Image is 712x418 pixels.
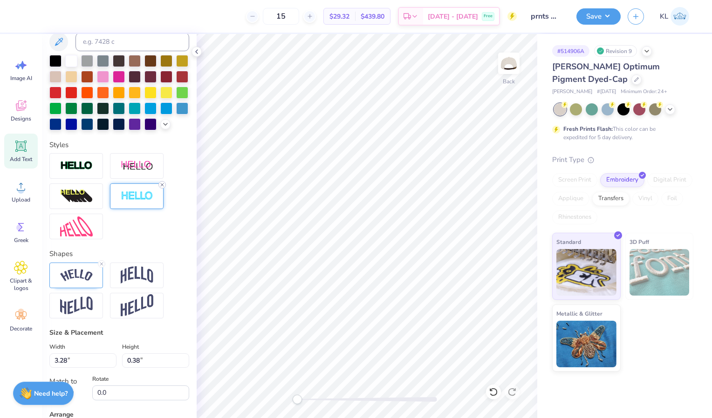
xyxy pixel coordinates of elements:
img: Arc [60,269,93,282]
img: Arch [121,266,153,284]
label: Styles [49,140,68,150]
span: [PERSON_NAME] [552,88,592,96]
img: Standard [556,249,616,296]
div: Revision 9 [594,45,637,57]
img: Metallic & Glitter [556,321,616,367]
span: # [DATE] [597,88,616,96]
div: Transfers [592,192,630,206]
span: Free [484,13,493,20]
span: Clipart & logos [6,277,36,292]
span: KL [660,11,668,22]
div: Rhinestones [552,210,597,224]
span: [DATE] - [DATE] [428,12,478,21]
div: Print Type [552,155,693,165]
div: Foil [661,192,683,206]
span: Add Text [10,155,32,163]
span: Metallic & Glitter [556,309,602,318]
input: – – [263,8,299,25]
img: Free Distort [60,216,93,236]
div: Accessibility label [293,395,302,404]
div: Digital Print [647,173,692,187]
span: Greek [14,236,28,244]
span: $29.32 [329,12,349,21]
strong: Need help? [34,389,68,398]
div: Back [503,77,515,86]
div: Vinyl [632,192,658,206]
div: # 514906A [552,45,589,57]
label: Shapes [49,249,73,259]
img: Shadow [121,160,153,172]
div: Screen Print [552,173,597,187]
img: Stroke [60,161,93,171]
div: This color can be expedited for 5 day delivery. [563,125,678,142]
span: Upload [12,196,30,203]
span: [PERSON_NAME] Optimum Pigment Dyed-Cap [552,61,660,85]
label: Height [122,341,139,352]
div: Applique [552,192,589,206]
img: 3D Illusion [60,189,93,204]
span: Minimum Order: 24 + [621,88,667,96]
div: Size & Placement [49,328,189,337]
span: Decorate [10,325,32,332]
div: Embroidery [600,173,644,187]
img: Rise [121,294,153,317]
button: Save [576,8,621,25]
input: e.g. 7428 c [75,33,189,51]
img: 3D Puff [630,249,690,296]
a: KL [656,7,693,26]
label: Width [49,341,65,352]
div: Match to Mockup [49,376,87,397]
img: Kaitlynn Lawson [671,7,689,26]
span: Designs [11,115,31,122]
input: Untitled Design [524,7,569,26]
img: Back [500,54,518,73]
span: 3D Puff [630,237,649,247]
label: Rotate [92,373,109,384]
span: $439.80 [361,12,384,21]
img: Flag [60,297,93,315]
strong: Fresh Prints Flash: [563,125,613,133]
span: Standard [556,237,581,247]
img: Negative Space [121,191,153,202]
span: Image AI [10,74,32,82]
